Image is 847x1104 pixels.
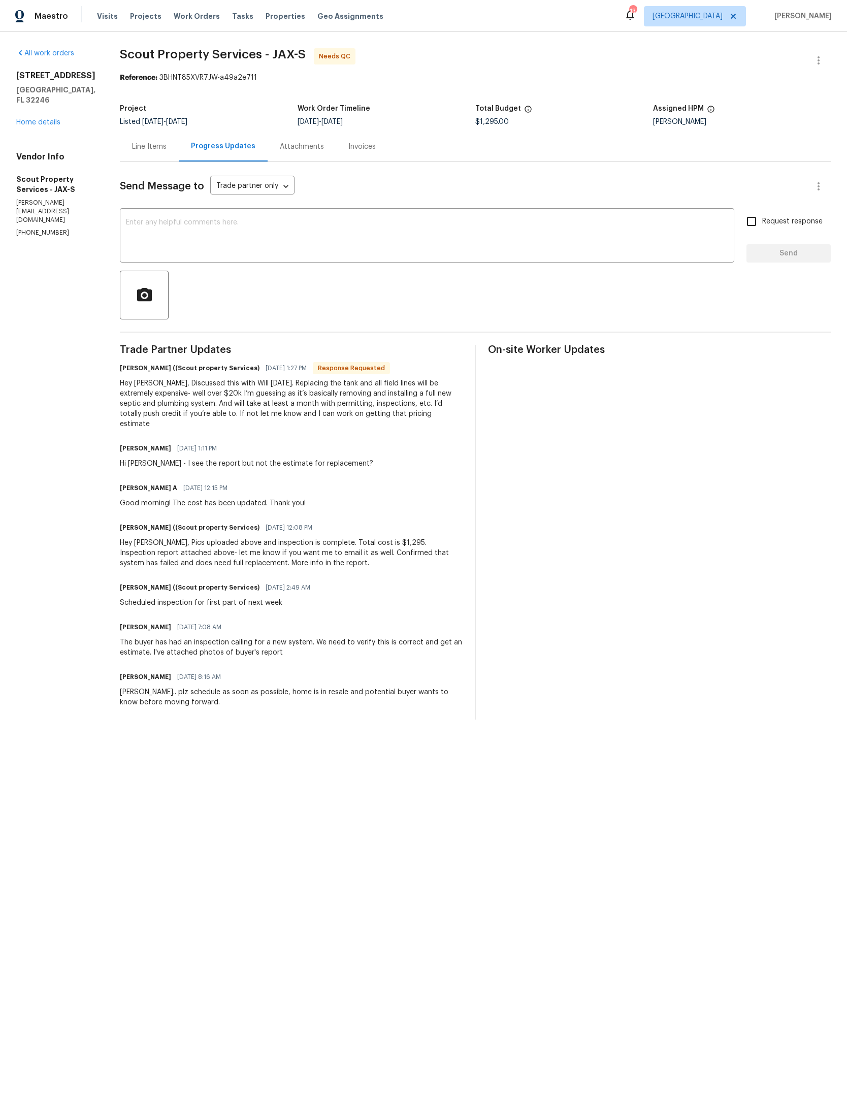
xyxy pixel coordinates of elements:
h5: [GEOGRAPHIC_DATA], FL 32246 [16,85,95,105]
div: Invoices [348,142,376,152]
div: Hi [PERSON_NAME] - I see the report but not the estimate for replacement? [120,459,373,469]
span: [DATE] 1:27 PM [266,363,307,373]
h6: [PERSON_NAME] [120,622,171,632]
h6: [PERSON_NAME] ((Scout property Services) [120,363,259,373]
h6: [PERSON_NAME] ((Scout property Services) [120,523,259,533]
span: Visits [97,11,118,21]
div: Good morning! The cost has been updated. Thank you! [120,498,306,508]
div: Hey [PERSON_NAME], Discussed this with Will [DATE]. Replacing the tank and all field lines will b... [120,378,463,429]
span: The total cost of line items that have been proposed by Opendoor. This sum includes line items th... [524,105,532,118]
h5: Project [120,105,146,112]
a: Home details [16,119,60,126]
span: [DATE] [142,118,164,125]
span: [DATE] 8:16 AM [177,672,221,682]
h5: Total Budget [475,105,521,112]
div: Attachments [280,142,324,152]
div: Scheduled inspection for first part of next week [120,598,316,608]
h6: [PERSON_NAME] [120,443,171,453]
h4: Vendor Info [16,152,95,162]
span: [DATE] [321,118,343,125]
div: Line Items [132,142,167,152]
p: [PHONE_NUMBER] [16,229,95,237]
span: - [142,118,187,125]
span: [DATE] 2:49 AM [266,582,310,593]
span: The hpm assigned to this work order. [707,105,715,118]
h6: [PERSON_NAME] A [120,483,177,493]
span: Trade Partner Updates [120,345,463,355]
span: Send Message to [120,181,204,191]
b: Reference: [120,74,157,81]
span: Needs QC [319,51,354,61]
span: Geo Assignments [317,11,383,21]
span: Listed [120,118,187,125]
div: Hey [PERSON_NAME], Pics uploaded above and inspection is complete. Total cost is $1,295. Inspecti... [120,538,463,568]
span: [GEOGRAPHIC_DATA] [653,11,723,21]
div: [PERSON_NAME].. plz schedule as soon as possible, home is in resale and potential buyer wants to ... [120,687,463,707]
div: 3BHNT85XVR7JW-a49a2e711 [120,73,831,83]
div: The buyer has had an inspection calling for a new system. We need to verify this is correct and g... [120,637,463,658]
span: [PERSON_NAME] [770,11,832,21]
span: [DATE] 12:08 PM [266,523,312,533]
a: All work orders [16,50,74,57]
span: [DATE] 1:11 PM [177,443,217,453]
h6: [PERSON_NAME] [120,672,171,682]
span: $1,295.00 [475,118,509,125]
span: Properties [266,11,305,21]
div: Progress Updates [191,141,255,151]
div: [PERSON_NAME] [653,118,831,125]
h5: Scout Property Services - JAX-S [16,174,95,194]
span: - [298,118,343,125]
span: On-site Worker Updates [488,345,831,355]
span: [DATE] [298,118,319,125]
h2: [STREET_ADDRESS] [16,71,95,81]
span: [DATE] 12:15 PM [183,483,227,493]
span: Response Requested [314,363,389,373]
p: [PERSON_NAME][EMAIL_ADDRESS][DOMAIN_NAME] [16,199,95,224]
h5: Work Order Timeline [298,105,370,112]
span: Projects [130,11,161,21]
div: 13 [629,6,636,16]
span: Scout Property Services - JAX-S [120,48,306,60]
span: Request response [762,216,823,227]
span: [DATE] 7:08 AM [177,622,221,632]
div: Trade partner only [210,178,295,195]
span: [DATE] [166,118,187,125]
span: Tasks [232,13,253,20]
h5: Assigned HPM [653,105,704,112]
span: Work Orders [174,11,220,21]
h6: [PERSON_NAME] ((Scout property Services) [120,582,259,593]
span: Maestro [35,11,68,21]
